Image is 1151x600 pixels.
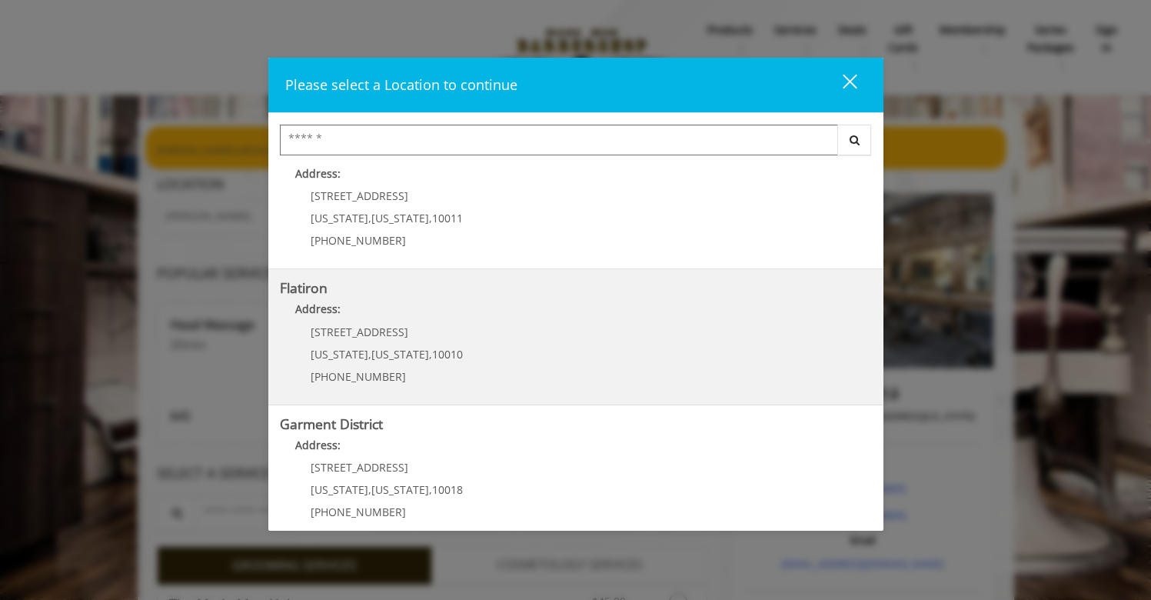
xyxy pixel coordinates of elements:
b: Address: [295,302,341,316]
span: , [368,347,371,362]
b: Garment District [280,415,383,433]
span: [US_STATE] [311,211,368,225]
div: Center Select [280,125,872,163]
span: , [368,211,371,225]
i: Search button [846,135,863,145]
span: [PHONE_NUMBER] [311,233,406,248]
input: Search Center [280,125,838,155]
span: [US_STATE] [311,347,368,362]
span: [US_STATE] [371,211,429,225]
button: close dialog [814,69,867,101]
span: Please select a Location to continue [285,75,517,94]
span: [US_STATE] [371,347,429,362]
div: close dialog [825,73,856,96]
span: 10018 [432,482,463,497]
b: Address: [295,166,341,181]
span: , [429,211,432,225]
span: , [368,482,371,497]
b: Flatiron [280,278,328,297]
b: Address: [295,438,341,452]
span: [US_STATE] [371,482,429,497]
span: [PHONE_NUMBER] [311,369,406,384]
span: [PHONE_NUMBER] [311,505,406,519]
span: 10011 [432,211,463,225]
span: [STREET_ADDRESS] [311,325,408,339]
span: , [429,347,432,362]
span: 10010 [432,347,463,362]
span: , [429,482,432,497]
span: [US_STATE] [311,482,368,497]
span: [STREET_ADDRESS] [311,188,408,203]
span: [STREET_ADDRESS] [311,460,408,475]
